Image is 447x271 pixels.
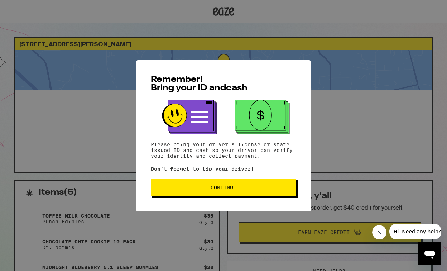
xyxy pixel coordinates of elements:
[151,166,296,172] p: Don't forget to tip your driver!
[372,225,386,239] iframe: Close message
[418,242,441,265] iframe: Button to launch messaging window
[151,75,247,92] span: Remember! Bring your ID and cash
[389,224,441,239] iframe: Message from company
[151,142,296,159] p: Please bring your driver's license or state issued ID and cash so your driver can verify your ide...
[211,185,236,190] span: Continue
[151,179,296,196] button: Continue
